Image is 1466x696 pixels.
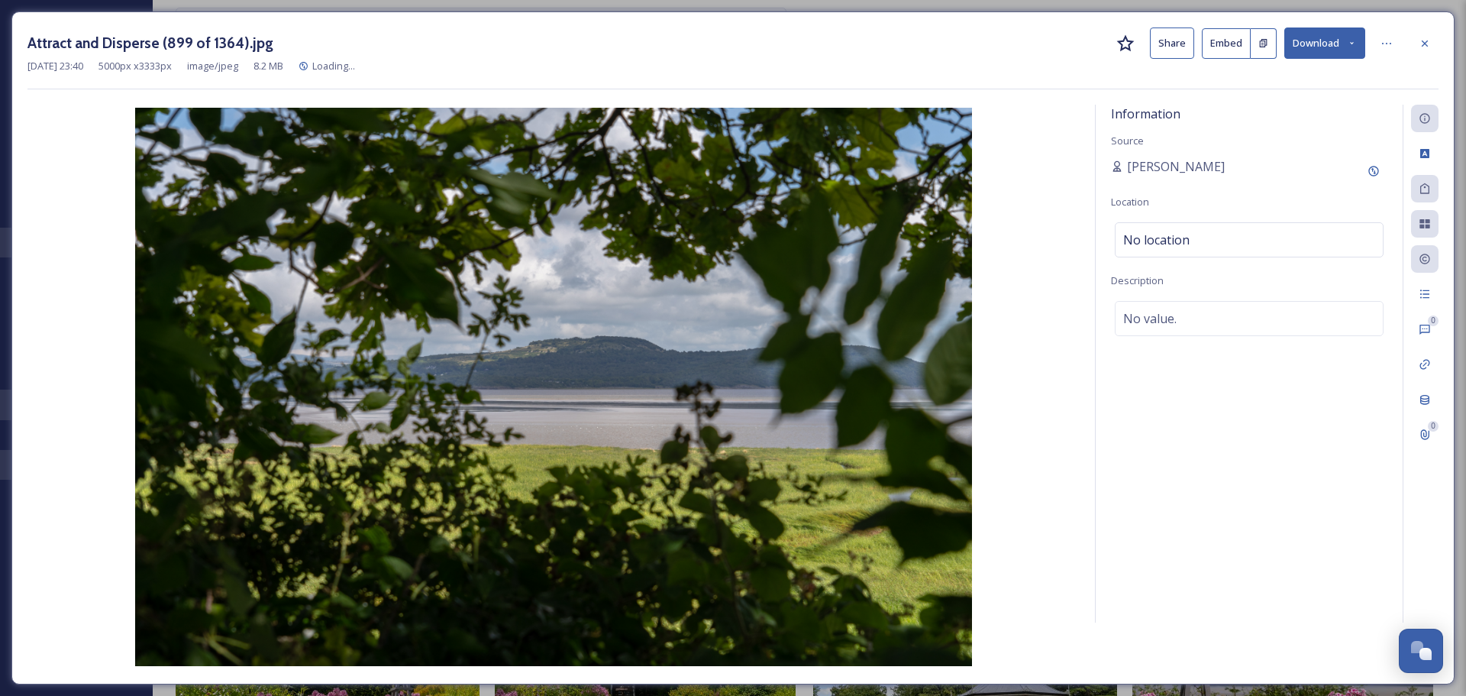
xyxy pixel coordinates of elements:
[1123,309,1177,328] span: No value.
[27,32,273,54] h3: Attract and Disperse (899 of 1364).jpg
[1150,28,1194,59] button: Share
[1111,105,1180,122] span: Information
[1399,629,1443,673] button: Open Chat
[1111,195,1149,209] span: Location
[312,59,355,73] span: Loading...
[253,59,283,73] span: 8.2 MB
[1428,421,1439,432] div: 0
[1123,231,1190,249] span: No location
[1284,28,1365,59] button: Download
[1127,157,1225,176] span: [PERSON_NAME]
[1111,274,1164,287] span: Description
[98,59,172,73] span: 5000 px x 3333 px
[187,59,238,73] span: image/jpeg
[1428,316,1439,326] div: 0
[1111,134,1144,147] span: Source
[27,59,83,73] span: [DATE] 23:40
[27,108,1080,666] img: Attract%20and%20Disperse%20(899%20of%201364).jpg
[1202,28,1251,59] button: Embed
